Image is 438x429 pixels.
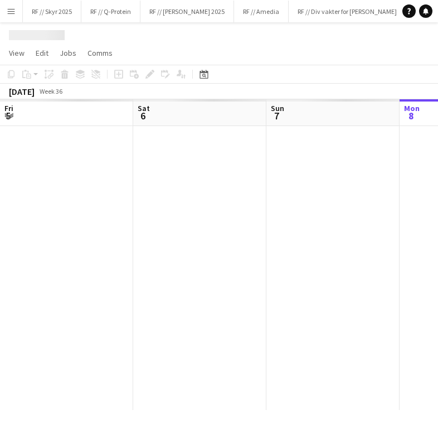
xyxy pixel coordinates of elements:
span: Mon [404,103,420,113]
a: Comms [83,46,117,60]
a: Jobs [55,46,81,60]
span: Sat [138,103,150,113]
span: Fri [4,103,13,113]
span: View [9,48,25,58]
span: 6 [136,109,150,122]
span: Week 36 [37,87,65,95]
button: RF // Skyr 2025 [23,1,81,22]
a: View [4,46,29,60]
span: 5 [3,109,13,122]
span: Edit [36,48,48,58]
span: 8 [402,109,420,122]
button: RF // Div vakter for [PERSON_NAME] [289,1,406,22]
button: RF // Q-Protein [81,1,140,22]
a: Edit [31,46,53,60]
span: Jobs [60,48,76,58]
button: RF // Amedia [234,1,289,22]
span: 7 [269,109,284,122]
span: Sun [271,103,284,113]
div: [DATE] [9,86,35,97]
span: Comms [87,48,113,58]
button: RF // [PERSON_NAME] 2025 [140,1,234,22]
